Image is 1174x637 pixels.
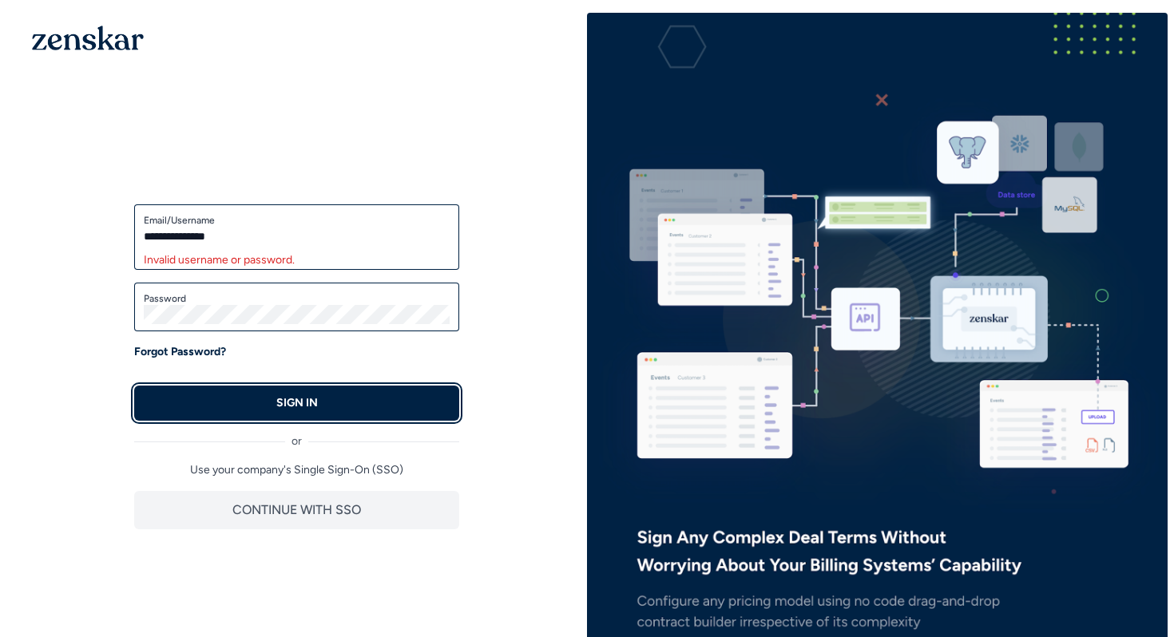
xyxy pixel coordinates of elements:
[144,252,450,268] div: Invalid username or password.
[134,491,459,529] button: CONTINUE WITH SSO
[134,462,459,478] p: Use your company's Single Sign-On (SSO)
[144,214,450,227] label: Email/Username
[276,395,318,411] p: SIGN IN
[144,292,450,305] label: Password
[134,344,226,360] a: Forgot Password?
[134,386,459,421] button: SIGN IN
[134,421,459,449] div: or
[32,26,144,50] img: 1OGAJ2xQqyY4LXKgY66KYq0eOWRCkrZdAb3gUhuVAqdWPZE9SRJmCz+oDMSn4zDLXe31Ii730ItAGKgCKgCCgCikA4Av8PJUP...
